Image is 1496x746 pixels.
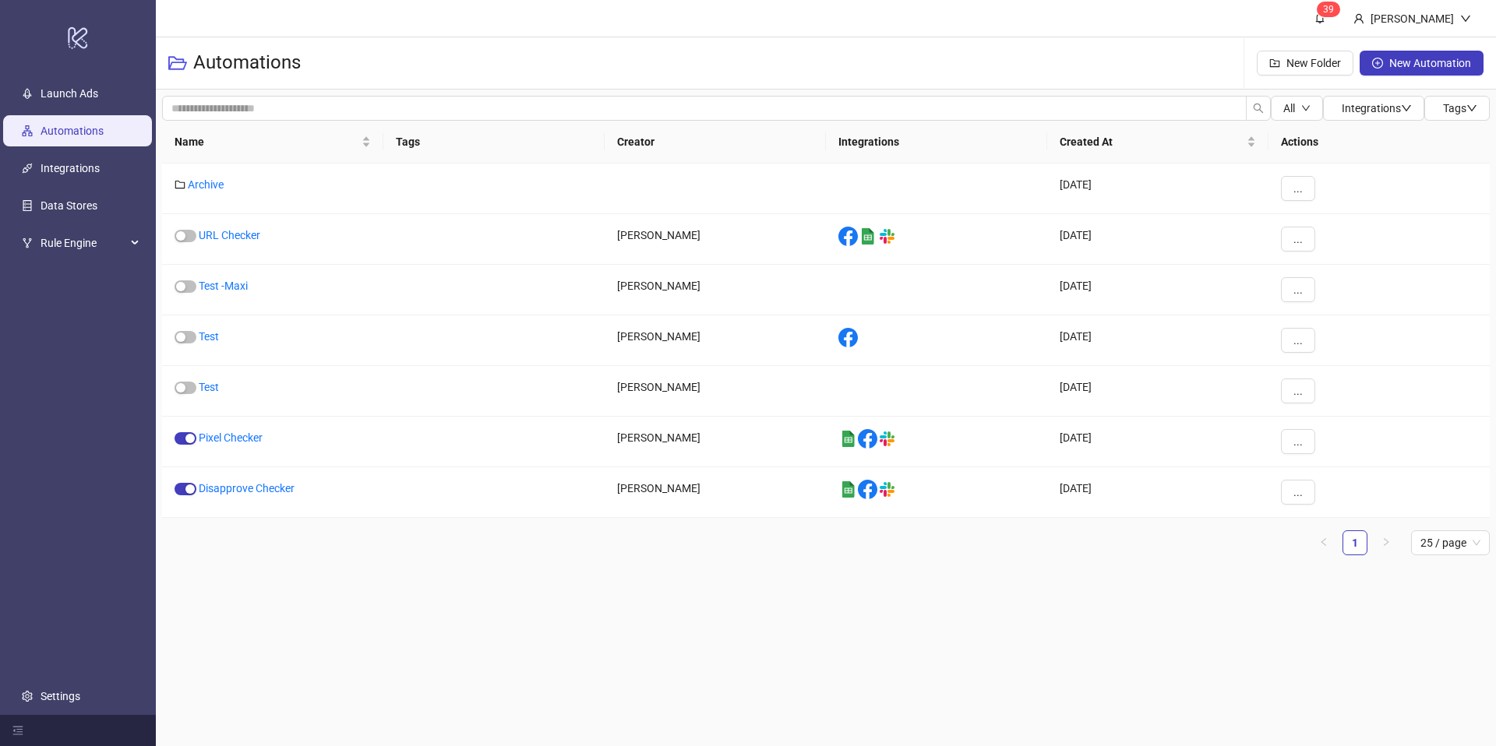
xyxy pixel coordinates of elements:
span: search [1253,103,1264,114]
th: Actions [1268,121,1490,164]
span: menu-fold [12,725,23,736]
div: [PERSON_NAME] [605,315,826,366]
button: Tagsdown [1424,96,1490,121]
span: 9 [1328,4,1334,15]
span: Integrations [1342,102,1412,114]
span: down [1466,103,1477,114]
a: Pixel Checker [199,431,263,444]
button: ... [1281,328,1315,353]
button: New Automation [1360,51,1484,76]
h3: Automations [193,51,301,76]
li: Next Page [1374,530,1399,555]
span: left [1319,537,1328,547]
th: Integrations [826,121,1047,164]
th: Creator [605,121,826,164]
button: ... [1281,277,1315,302]
a: Integrations [41,162,100,174]
span: Tags [1443,102,1477,114]
span: New Automation [1389,57,1471,69]
span: ... [1293,385,1303,397]
span: folder [175,179,185,190]
sup: 39 [1317,2,1340,17]
div: [PERSON_NAME] [605,214,826,265]
a: Disapprove Checker [199,482,295,494]
span: bell [1314,12,1325,23]
span: ... [1293,435,1303,448]
div: [PERSON_NAME] [1364,10,1460,27]
span: Name [175,133,358,150]
span: plus-circle [1372,58,1383,69]
span: ... [1293,486,1303,498]
div: [DATE] [1047,214,1268,265]
button: ... [1281,480,1315,505]
a: Settings [41,690,80,702]
span: ... [1293,283,1303,296]
button: ... [1281,227,1315,252]
button: Integrationsdown [1323,96,1424,121]
button: ... [1281,378,1315,403]
span: ... [1293,182,1303,195]
div: [DATE] [1047,417,1268,467]
span: down [1460,13,1471,24]
span: New Folder [1286,57,1341,69]
div: Page Size [1411,530,1490,555]
div: [DATE] [1047,315,1268,366]
button: ... [1281,429,1315,454]
a: Test [199,381,219,393]
div: [PERSON_NAME] [605,265,826,315]
th: Tags [383,121,605,164]
a: Launch Ads [41,87,98,100]
span: ... [1293,233,1303,245]
a: 1 [1343,531,1367,554]
li: 1 [1343,530,1367,555]
button: left [1311,530,1336,555]
span: Rule Engine [41,227,126,259]
button: New Folder [1257,51,1353,76]
th: Created At [1047,121,1268,164]
div: [DATE] [1047,366,1268,417]
div: [PERSON_NAME] [605,366,826,417]
div: [PERSON_NAME] [605,417,826,467]
li: Previous Page [1311,530,1336,555]
span: ... [1293,334,1303,347]
a: Test [199,330,219,343]
button: ... [1281,176,1315,201]
span: Created At [1060,133,1244,150]
div: [DATE] [1047,265,1268,315]
a: URL Checker [199,229,260,241]
span: All [1283,102,1295,114]
button: right [1374,530,1399,555]
span: folder-add [1269,58,1280,69]
button: Alldown [1271,96,1323,121]
a: Automations [41,125,104,137]
span: 3 [1323,4,1328,15]
span: folder-open [168,54,187,72]
a: Test -Maxi [199,280,248,292]
span: down [1301,104,1311,113]
div: [DATE] [1047,164,1268,214]
span: right [1381,537,1391,547]
span: fork [22,238,33,248]
a: Data Stores [41,199,97,212]
span: 25 / page [1420,531,1480,554]
div: [PERSON_NAME] [605,467,826,518]
span: user [1353,13,1364,24]
a: Archive [188,178,224,191]
div: [DATE] [1047,467,1268,518]
th: Name [162,121,383,164]
span: down [1401,103,1412,114]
